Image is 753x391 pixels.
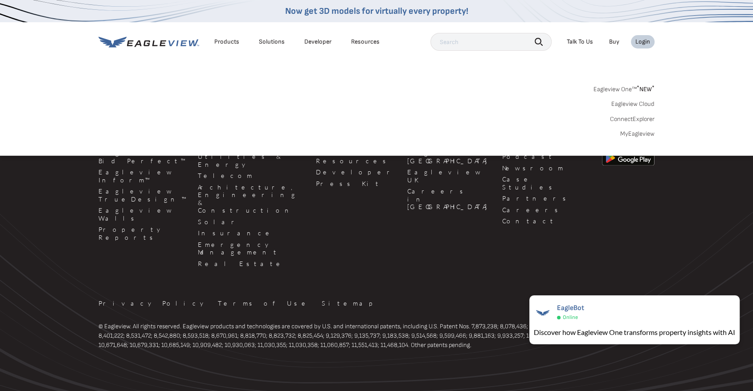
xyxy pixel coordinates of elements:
a: Careers [502,206,591,214]
a: Eagleview TrueDesign™ [98,187,187,203]
img: google-play-store_b9643a.png [602,150,655,166]
input: Search [430,33,552,51]
a: Eagleview Cloud [611,100,655,108]
a: Insurance [198,229,305,237]
a: Real Estate [198,260,305,268]
span: EagleBot [557,304,584,312]
a: Emergency Management [198,241,305,256]
div: Talk To Us [567,38,593,46]
a: ConnectExplorer [610,115,655,123]
a: Terms of Use [218,299,311,307]
a: Case Studies [502,175,591,191]
a: Eagleview Inform™ [98,168,187,184]
a: CONNECT Resources [316,149,397,165]
a: Property Reports [98,226,187,241]
a: Solar [198,218,305,226]
a: Eagleview Bid Perfect™ [98,149,187,165]
a: Privacy Policy [98,299,207,307]
a: Eagleview UK [407,168,491,184]
a: Contact [502,217,591,225]
a: Eagleview Walls [98,206,187,222]
a: MyEagleview [620,130,655,138]
a: Newsroom [502,164,591,172]
a: Developer [304,38,331,46]
a: Eagleview [GEOGRAPHIC_DATA] [407,149,491,165]
div: Solutions [259,38,285,46]
span: NEW [637,85,655,93]
img: EagleBot [534,304,552,322]
div: Login [635,38,650,46]
a: Telecom [198,172,305,180]
a: Architecture, Engineering & Construction [198,183,305,214]
a: Eagleview One™*NEW* [593,83,655,93]
a: Podcast [502,153,591,161]
a: Buy [609,38,619,46]
div: Discover how Eagleview One transforms property insights with AI [534,327,735,338]
div: Resources [351,38,380,46]
div: Products [214,38,239,46]
p: © Eagleview. All rights reserved. Eagleview products and technologies are covered by U.S. and int... [98,322,655,350]
a: Careers in [GEOGRAPHIC_DATA] [407,187,491,211]
span: Online [563,314,578,321]
a: Utilities & Energy [198,153,305,168]
a: Press Kit [316,180,397,188]
a: Partners [502,194,591,202]
a: Now get 3D models for virtually every property! [285,6,468,16]
a: Developer [316,168,397,176]
a: Sitemap [322,299,379,307]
